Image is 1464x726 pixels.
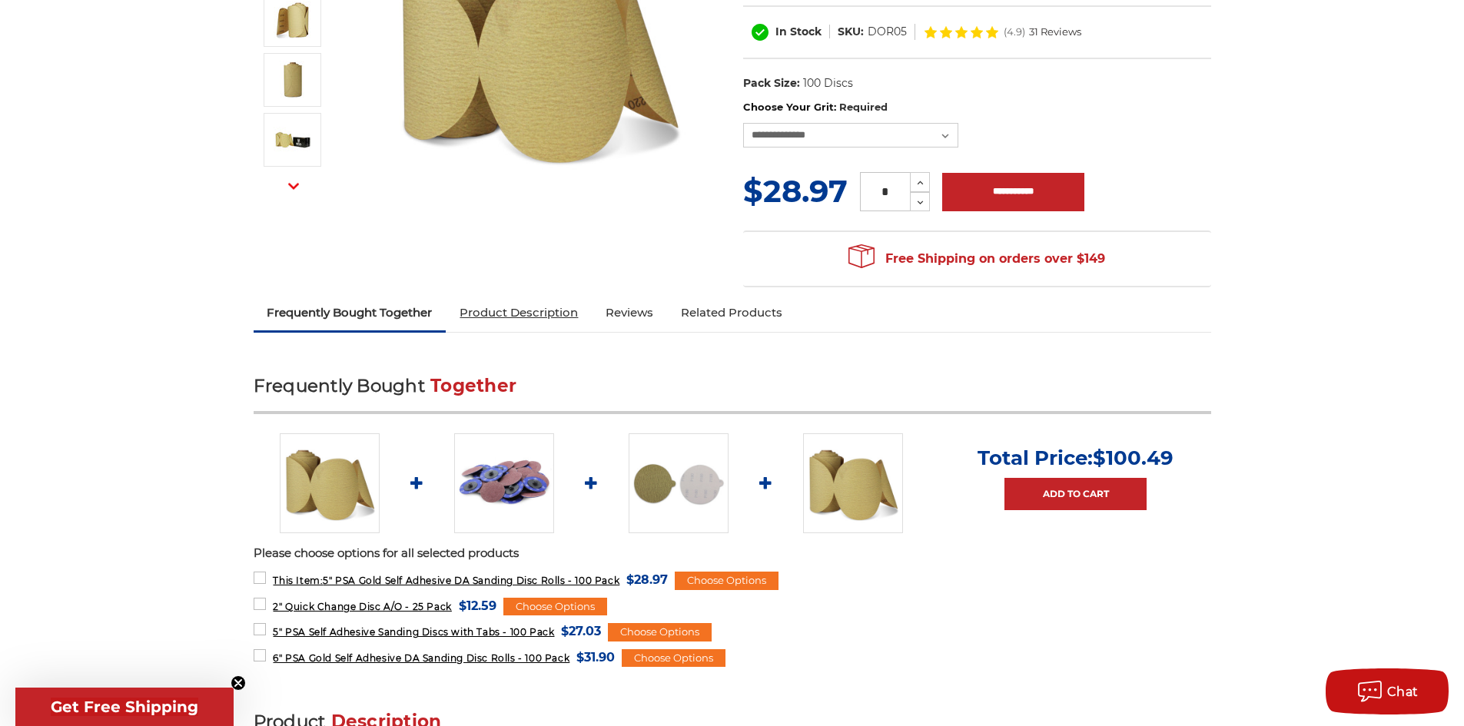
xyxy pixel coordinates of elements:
[273,575,323,586] strong: This Item:
[743,172,848,210] span: $28.97
[273,575,619,586] span: 5" PSA Gold Self Adhesive DA Sanding Disc Rolls - 100 Pack
[576,647,615,668] span: $31.90
[273,601,451,612] span: 2" Quick Change Disc A/O - 25 Pack
[868,24,907,40] dd: DOR05
[51,698,198,716] span: Get Free Shipping
[626,569,668,590] span: $28.97
[254,375,425,396] span: Frequently Bought
[561,621,601,641] span: $27.03
[608,623,712,641] div: Choose Options
[1004,478,1147,510] a: Add to Cart
[743,75,800,91] dt: Pack Size:
[446,296,592,330] a: Product Description
[667,296,796,330] a: Related Products
[978,446,1174,470] p: Total Price:
[15,688,234,726] div: Get Free ShippingClose teaser
[280,433,380,533] img: 5" Sticky Backed Sanding Discs on a roll
[592,296,667,330] a: Reviews
[839,101,888,113] small: Required
[430,375,516,396] span: Together
[274,1,312,39] img: 5" PSA Gold Sanding Discs on a Roll
[1029,27,1081,37] span: 31 Reviews
[1326,668,1449,714] button: Chat
[274,61,312,99] img: 5 inch gold discs on a roll
[1093,446,1174,470] span: $100.49
[503,598,607,616] div: Choose Options
[275,170,312,203] button: Next
[743,100,1211,115] label: Choose Your Grit:
[254,545,1211,562] p: Please choose options for all selected products
[675,572,778,590] div: Choose Options
[273,652,569,664] span: 6" PSA Gold Self Adhesive DA Sanding Disc Rolls - 100 Pack
[1004,27,1025,37] span: (4.9)
[848,244,1105,274] span: Free Shipping on orders over $149
[838,24,864,40] dt: SKU:
[459,595,496,616] span: $12.59
[1387,685,1419,699] span: Chat
[254,296,447,330] a: Frequently Bought Together
[775,25,822,38] span: In Stock
[622,649,725,668] div: Choose Options
[231,675,246,691] button: Close teaser
[803,75,853,91] dd: 100 Discs
[274,121,312,159] img: Black hawk abrasives gold psa discs on a roll
[273,626,554,638] span: 5" PSA Self Adhesive Sanding Discs with Tabs - 100 Pack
